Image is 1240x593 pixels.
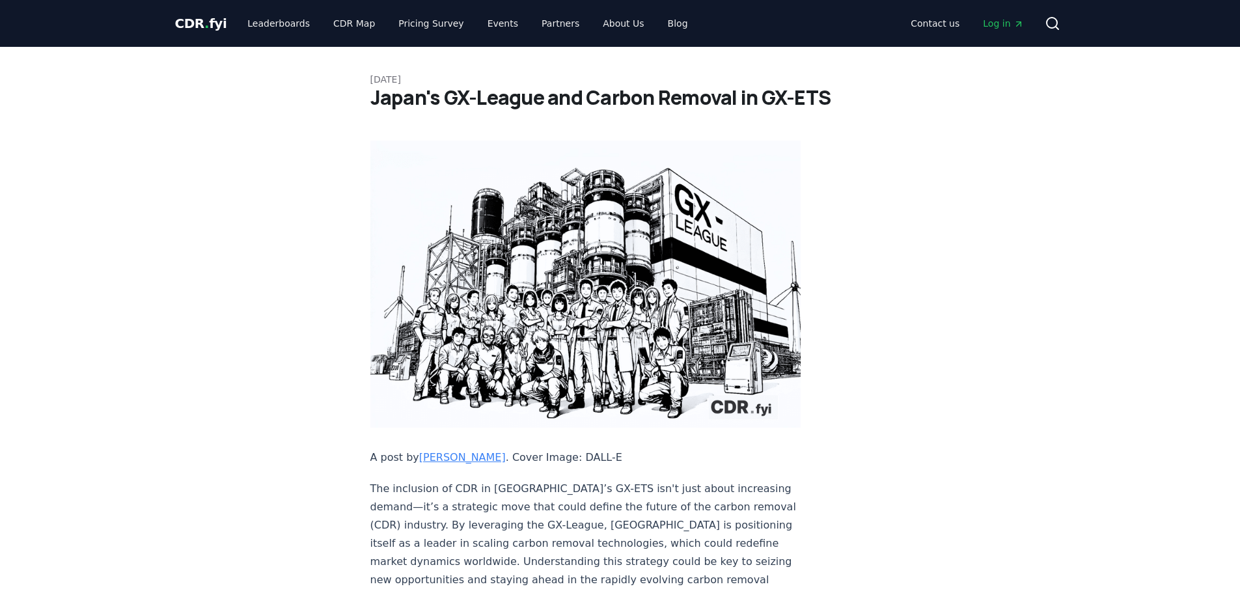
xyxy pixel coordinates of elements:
span: Log in [983,17,1023,30]
a: Contact us [900,12,970,35]
a: Events [477,12,529,35]
a: Blog [657,12,698,35]
a: CDR.fyi [175,14,227,33]
a: Leaderboards [237,12,320,35]
a: Partners [531,12,590,35]
span: CDR fyi [175,16,227,31]
p: A post by . Cover Image: DALL-E [370,448,801,467]
a: CDR Map [323,12,385,35]
h1: Japan's GX-League and Carbon Removal in GX-ETS [370,86,870,109]
a: [PERSON_NAME] [419,451,506,463]
a: About Us [592,12,654,35]
nav: Main [900,12,1034,35]
p: [DATE] [370,73,870,86]
img: blog post image [370,141,801,428]
a: Log in [972,12,1034,35]
a: Pricing Survey [388,12,474,35]
nav: Main [237,12,698,35]
span: . [204,16,209,31]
